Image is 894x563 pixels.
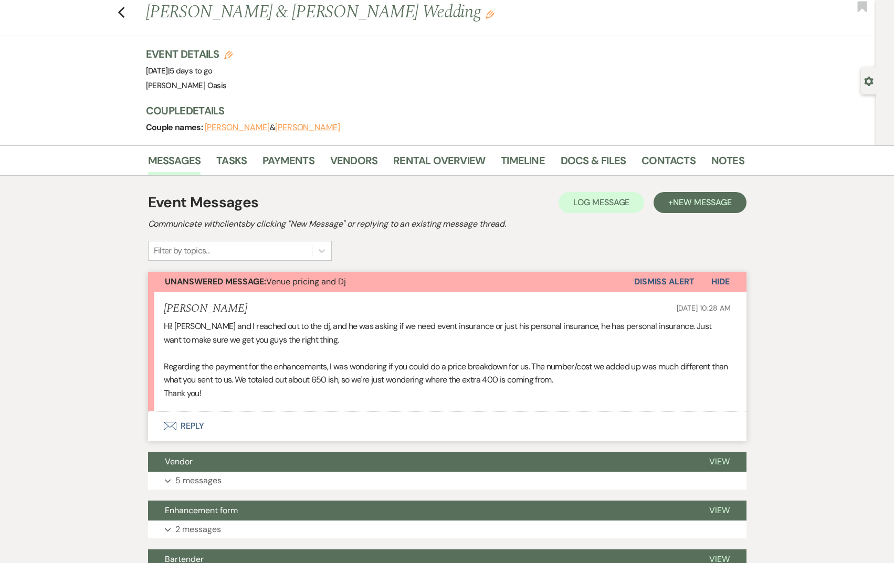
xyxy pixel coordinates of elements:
p: Regarding the payment for the enhancements, I was wondering if you could do a price breakdown for... [164,360,731,387]
a: Messages [148,152,201,175]
h1: Event Messages [148,192,259,214]
span: View [709,456,730,467]
h3: Couple Details [146,103,734,118]
a: Timeline [501,152,545,175]
span: Couple names: [146,122,205,133]
p: 5 messages [175,474,222,487]
button: 5 messages [148,472,746,490]
span: Vendor [165,456,193,467]
a: Rental Overview [393,152,485,175]
button: Vendor [148,452,692,472]
span: View [709,505,730,516]
span: 5 days to go [170,66,212,76]
button: Unanswered Message:Venue pricing and Dj [148,272,634,292]
span: [DATE] [146,66,213,76]
button: View [692,501,746,520]
span: [DATE] 10:28 AM [677,303,731,313]
button: Dismiss Alert [634,272,695,292]
button: Hide [695,272,746,292]
p: Thank you! [164,387,731,400]
span: New Message [673,197,731,208]
strong: Unanswered Message: [165,276,266,287]
button: 2 messages [148,520,746,538]
p: Hi! [PERSON_NAME] and I reached out to the dj, and he was asking if we need event insurance or ju... [164,320,731,346]
button: [PERSON_NAME] [275,123,340,132]
p: 2 messages [175,523,221,536]
span: [PERSON_NAME] Oasis [146,80,227,91]
button: Edit [486,9,494,19]
button: Open lead details [864,76,874,86]
button: View [692,452,746,472]
h5: [PERSON_NAME] [164,302,247,315]
a: Contacts [641,152,696,175]
span: Venue pricing and Dj [165,276,346,287]
span: & [205,122,340,133]
a: Payments [262,152,314,175]
a: Vendors [330,152,377,175]
span: Hide [711,276,730,287]
button: Enhancement form [148,501,692,520]
a: Notes [711,152,744,175]
button: +New Message [654,192,746,213]
button: Reply [148,411,746,441]
h2: Communicate with clients by clicking "New Message" or replying to an existing message thread. [148,218,746,230]
span: | [168,66,213,76]
a: Docs & Files [561,152,626,175]
div: Filter by topics... [154,245,210,257]
button: [PERSON_NAME] [205,123,270,132]
a: Tasks [216,152,247,175]
span: Enhancement form [165,505,238,516]
span: Log Message [573,197,629,208]
h3: Event Details [146,47,233,61]
button: Log Message [559,192,644,213]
